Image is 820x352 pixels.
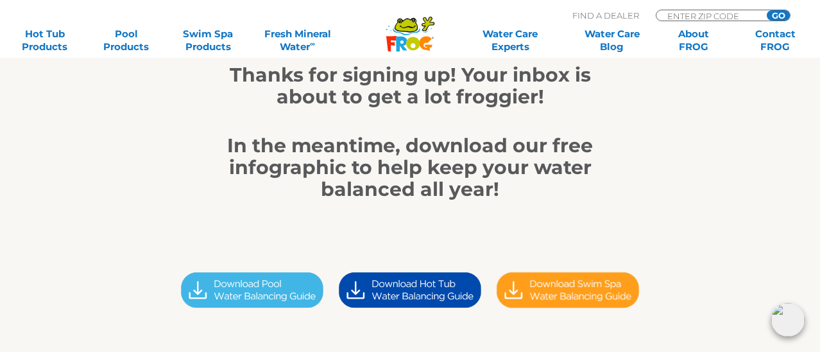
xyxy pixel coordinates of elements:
img: Download Button (Swim Spa) [489,268,647,312]
img: Download Button POOL [173,268,331,312]
img: Download Button (Hot Tub) [331,268,489,312]
strong: In the meantime, download our free infographic to help keep your water balanced all year! [227,134,593,201]
a: AboutFROG [662,28,726,53]
input: GO [767,10,790,21]
a: PoolProducts [94,28,158,53]
a: Fresh MineralWater∞ [258,28,337,53]
a: Swim SpaProducts [176,28,240,53]
input: Zip Code Form [666,10,753,21]
a: ContactFROG [744,28,807,53]
sup: ∞ [310,39,315,48]
a: Water CareBlog [580,28,644,53]
a: Water CareExperts [459,28,562,53]
img: openIcon [771,303,805,337]
strong: Thanks for signing up! Your inbox is about to get a lot froggier! [230,63,591,109]
p: Find A Dealer [572,10,639,21]
a: Hot TubProducts [13,28,76,53]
